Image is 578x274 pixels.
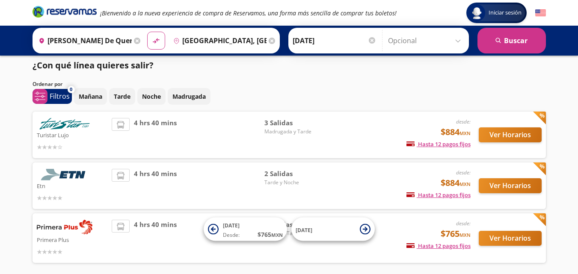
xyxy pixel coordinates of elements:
span: 3 Salidas [264,118,324,128]
button: Noche [137,88,166,105]
span: 4 hrs 40 mins [134,118,177,152]
p: Noche [142,92,161,101]
p: Mañana [79,92,102,101]
em: desde: [456,169,471,176]
span: $884 [441,177,471,189]
p: Turistar Lujo [37,130,108,140]
span: $ 765 [258,230,283,239]
button: Ver Horarios [479,127,542,142]
em: desde: [456,118,471,125]
p: Primera Plus [37,234,108,245]
span: Desde: [223,231,240,239]
span: [DATE] [296,226,312,233]
span: 4 hrs 40 mins [134,169,177,203]
button: Ver Horarios [479,231,542,246]
p: Tarde [114,92,130,101]
button: [DATE] [291,218,375,241]
a: Brand Logo [33,5,97,21]
p: Filtros [50,91,70,101]
small: MXN [459,130,471,136]
span: Tarde y Noche [264,179,324,186]
span: Hasta 12 pagos fijos [406,191,471,199]
img: Turistar Lujo [37,118,92,130]
span: 4 hrs 40 mins [134,220,177,256]
span: Iniciar sesión [485,9,525,17]
button: Tarde [109,88,135,105]
button: Mañana [74,88,107,105]
i: Brand Logo [33,5,97,18]
span: 2 Salidas [264,169,324,179]
img: Primera Plus [37,220,92,234]
span: 0 [70,86,72,93]
span: [DATE] [223,222,240,229]
p: Etn [37,180,108,191]
span: Madrugada y Tarde [264,128,324,136]
em: desde: [456,220,471,227]
p: ¿Con qué línea quieres salir? [33,59,154,72]
input: Opcional [388,30,465,51]
span: Hasta 12 pagos fijos [406,140,471,148]
p: Madrugada [172,92,206,101]
span: $884 [441,126,471,138]
img: Etn [37,169,92,180]
button: Buscar [477,28,546,53]
button: [DATE]Desde:$765MXN [204,218,287,241]
small: MXN [459,232,471,238]
input: Buscar Origen [35,30,132,51]
p: Ordenar por [33,80,62,88]
input: Buscar Destino [170,30,267,51]
button: English [535,8,546,18]
button: Ver Horarios [479,178,542,193]
button: 0Filtros [33,89,72,104]
span: $765 [441,227,471,240]
span: Hasta 12 pagos fijos [406,242,471,250]
em: ¡Bienvenido a la nueva experiencia de compra de Reservamos, una forma más sencilla de comprar tus... [100,9,397,17]
small: MXN [271,232,283,238]
small: MXN [459,181,471,187]
button: Madrugada [168,88,210,105]
input: Elegir Fecha [293,30,376,51]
